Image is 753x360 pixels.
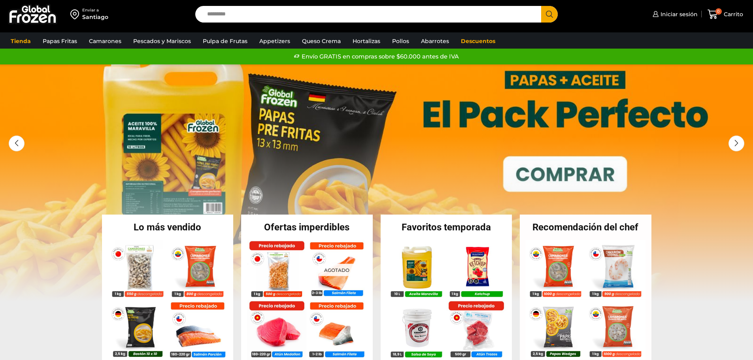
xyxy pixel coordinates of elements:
a: Iniciar sesión [651,6,698,22]
a: Hortalizas [349,34,384,49]
span: 0 [715,8,722,15]
p: Agotado [319,264,355,276]
span: Carrito [722,10,743,18]
h2: Favoritos temporada [381,222,512,232]
img: address-field-icon.svg [70,8,82,21]
a: Pollos [388,34,413,49]
a: Pulpa de Frutas [199,34,251,49]
h2: Ofertas imperdibles [241,222,373,232]
button: Search button [541,6,558,23]
a: Papas Fritas [39,34,81,49]
div: Previous slide [9,136,25,151]
h2: Recomendación del chef [520,222,651,232]
a: 0 Carrito [706,5,745,24]
a: Camarones [85,34,125,49]
div: Enviar a [82,8,108,13]
h2: Lo más vendido [102,222,234,232]
div: Santiago [82,13,108,21]
a: Queso Crema [298,34,345,49]
a: Tienda [7,34,35,49]
div: Next slide [728,136,744,151]
a: Pescados y Mariscos [129,34,195,49]
a: Descuentos [457,34,499,49]
a: Appetizers [255,34,294,49]
a: Abarrotes [417,34,453,49]
span: Iniciar sesión [659,10,698,18]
